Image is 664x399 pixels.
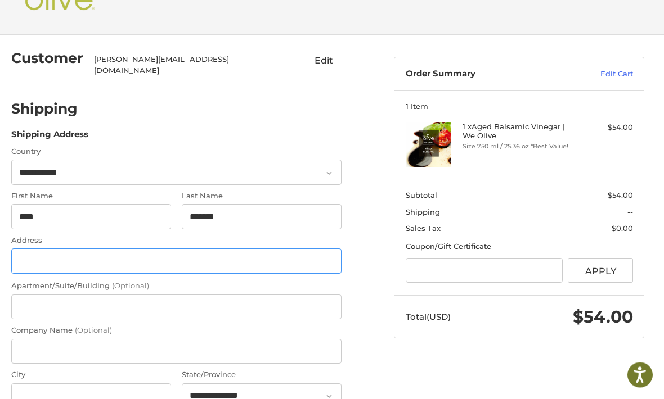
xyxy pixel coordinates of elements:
h3: 1 Item [406,102,633,111]
button: Apply [568,259,633,284]
button: Open LiveChat chat widget [129,15,143,28]
label: Company Name [11,325,342,337]
a: Edit Cart [560,69,633,80]
label: Address [11,235,342,247]
h2: Customer [11,50,83,67]
span: $54.00 [608,191,633,200]
span: $0.00 [612,224,633,233]
span: Total (USD) [406,312,451,323]
h4: 1 x Aged Balsamic Vinegar | We Olive [463,123,573,141]
span: Shipping [406,208,440,217]
label: State/Province [182,370,342,381]
span: Subtotal [406,191,437,200]
small: (Optional) [75,326,112,335]
h2: Shipping [11,101,78,118]
span: Sales Tax [406,224,441,233]
label: Apartment/Suite/Building [11,281,342,292]
li: Size 750 ml / 25.36 oz *Best Value! [463,142,573,152]
button: Edit [306,52,342,70]
div: [PERSON_NAME][EMAIL_ADDRESS][DOMAIN_NAME] [94,55,284,76]
span: -- [627,208,633,217]
label: First Name [11,191,171,202]
div: Coupon/Gift Certificate [406,242,633,253]
label: Last Name [182,191,342,202]
label: City [11,370,171,381]
input: Gift Certificate or Coupon Code [406,259,563,284]
span: $54.00 [573,307,633,328]
legend: Shipping Address [11,129,88,147]
label: Country [11,147,342,158]
div: $54.00 [576,123,633,134]
small: (Optional) [112,282,149,291]
h3: Order Summary [406,69,561,80]
p: We're away right now. Please check back later! [16,17,127,26]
